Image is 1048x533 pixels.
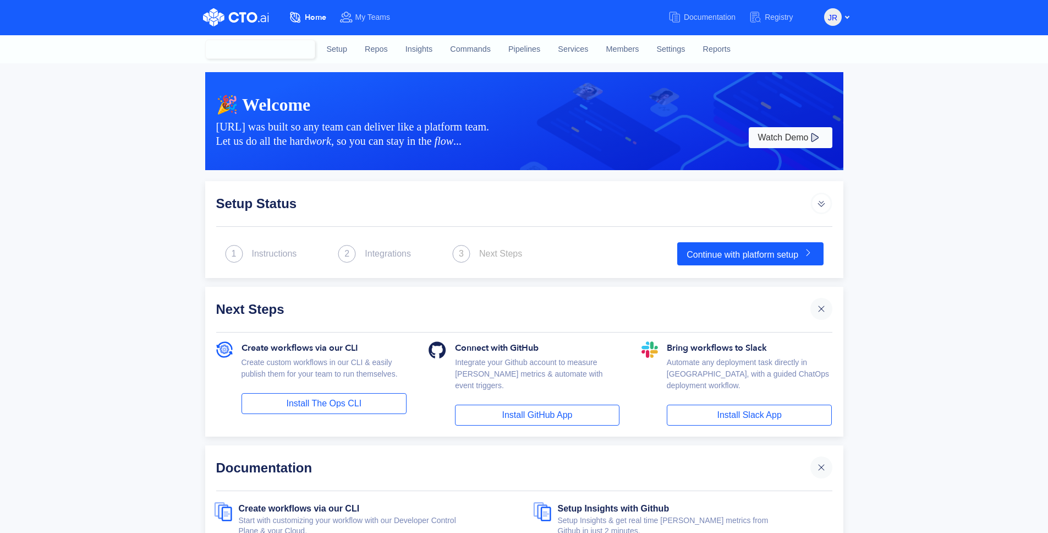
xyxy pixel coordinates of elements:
[668,7,749,28] a: Documentation
[558,504,670,518] a: Setup Insights with Github
[309,135,331,147] i: work
[824,8,842,26] button: JR
[397,35,442,64] a: Insights
[214,502,239,521] img: documents.svg
[749,7,806,28] a: Registry
[677,242,823,265] a: Continue with platform setup
[252,247,297,260] div: Instructions
[441,35,500,64] a: Commands
[816,462,827,473] img: cross.svg
[216,94,832,115] div: 🎉 Welcome
[828,9,837,26] span: JR
[452,245,470,263] img: next_step.svg
[808,131,821,144] img: play-white.svg
[810,192,832,214] img: arrow_icon_default.svg
[455,405,619,426] a: Install GitHub App
[435,135,453,147] i: flow
[216,298,810,320] div: Next Steps
[694,35,739,64] a: Reports
[339,7,404,28] a: My Teams
[338,245,356,263] img: next_step.svg
[667,357,832,405] div: Automate any deployment task directly in [GEOGRAPHIC_DATA], with a guided ChatOps deployment work...
[765,13,793,21] span: Registry
[318,35,356,64] a: Setup
[242,393,407,414] a: Install The Ops CLI
[203,8,269,26] img: CTO.ai Logo
[455,341,619,357] div: Connect with GitHub
[684,13,736,21] span: Documentation
[479,247,522,260] div: Next Steps
[455,357,619,405] div: Integrate your Github account to measure [PERSON_NAME] metrics & automate with event triggers.
[242,341,358,355] span: Create workflows via our CLI
[500,35,549,64] a: Pipelines
[216,192,810,214] div: Setup Status
[749,127,832,148] button: Watch Demo
[239,504,360,518] a: Create workflows via our CLI
[667,405,832,426] a: Install Slack App
[549,35,597,64] a: Services
[289,7,339,28] a: Home
[533,502,558,521] img: documents.svg
[667,341,832,357] div: Bring workflows to Slack
[356,35,397,64] a: Repos
[216,456,810,478] div: Documentation
[597,35,648,64] a: Members
[225,245,243,263] img: next_step.svg
[305,12,326,23] span: Home
[365,247,411,260] div: Integrations
[648,35,694,64] a: Settings
[816,303,827,314] img: cross.svg
[355,13,391,21] span: My Teams
[216,119,747,148] div: [URL] was built so any team can deliver like a platform team. Let us do all the hard , so you can...
[242,357,407,393] div: Create custom workflows in our CLI & easily publish them for your team to run themselves.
